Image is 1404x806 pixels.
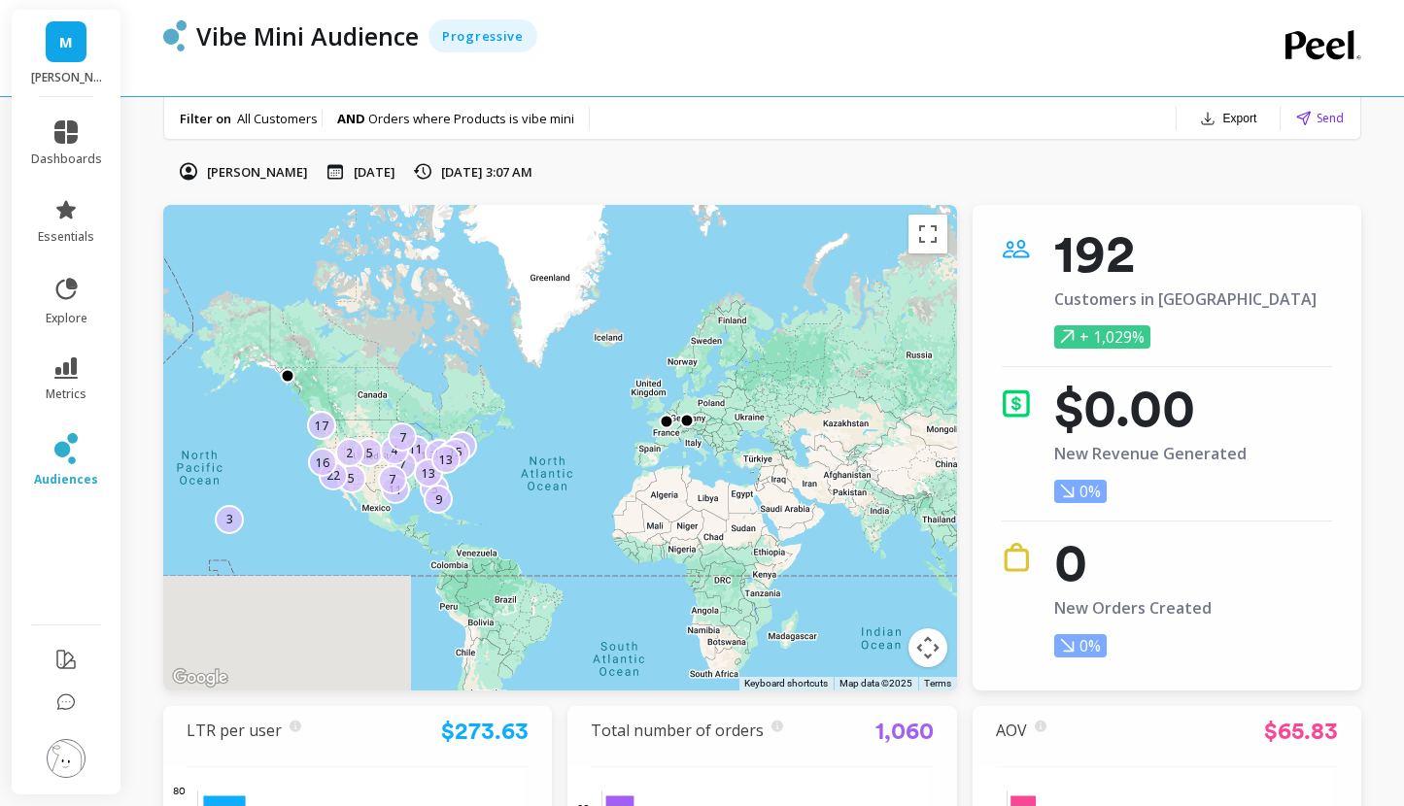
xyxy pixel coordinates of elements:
[366,445,373,461] p: 5
[428,19,537,52] div: Progressive
[441,717,529,745] a: $273.63
[237,110,318,127] span: All Customers
[349,470,356,487] p: 5
[1054,445,1247,462] p: New Revenue Generated
[226,511,233,527] p: 3
[399,456,406,473] p: 7
[744,677,828,690] button: Keyboard shortcuts
[1002,543,1031,572] img: icon
[1054,599,1212,617] p: New Orders Created
[392,442,398,458] p: 4
[354,163,395,181] p: [DATE]
[337,110,368,127] strong: AND
[1054,388,1247,427] p: $0.00
[59,31,73,53] span: M
[46,311,87,326] span: explore
[34,472,98,487] span: audiences
[31,70,102,85] p: maude
[924,678,951,688] a: Terms (opens in new tab)
[1054,325,1150,349] p: + 1,029%
[399,429,406,446] p: 7
[168,665,232,690] a: Open this area in Google Maps (opens a new window)
[435,491,442,508] p: 9
[1002,234,1031,263] img: icon
[1054,234,1317,273] p: 192
[440,452,454,468] p: 13
[591,720,764,741] a: Total number of orders
[207,163,308,181] p: [PERSON_NAME]
[410,441,424,457] p: 11
[460,438,466,454] p: 9
[450,444,463,460] p: 15
[839,678,912,688] span: Map data ©2025
[1296,109,1344,127] button: Send
[1054,543,1212,582] p: 0
[46,386,86,402] span: metrics
[390,471,396,487] p: 7
[436,445,443,461] p: 9
[1054,634,1107,657] p: 0%
[908,628,947,667] button: Map camera controls
[441,163,532,181] p: [DATE] 3:07 AM
[1192,105,1265,132] button: Export
[1002,388,1031,418] img: icon
[196,19,419,52] p: Vibe Mini Audience
[315,418,328,434] p: 17
[316,454,329,471] p: 16
[875,717,934,745] a: 1,060
[1264,717,1338,745] a: $65.83
[996,720,1027,741] a: AOV
[1054,480,1107,503] p: 0%
[908,215,947,253] button: Toggle fullscreen view
[423,465,436,482] p: 13
[327,467,341,484] p: 22
[1054,290,1317,308] p: Customers in [GEOGRAPHIC_DATA]
[187,720,282,741] a: LTR per user
[180,110,231,127] p: Filter on
[47,739,86,778] img: profile picture
[163,20,187,51] img: header icon
[31,151,102,167] span: dashboards
[368,110,574,127] span: Orders where Products is vibe mini
[1317,109,1344,127] span: Send
[168,665,232,690] img: Google
[347,445,354,461] p: 2
[38,229,94,245] span: essentials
